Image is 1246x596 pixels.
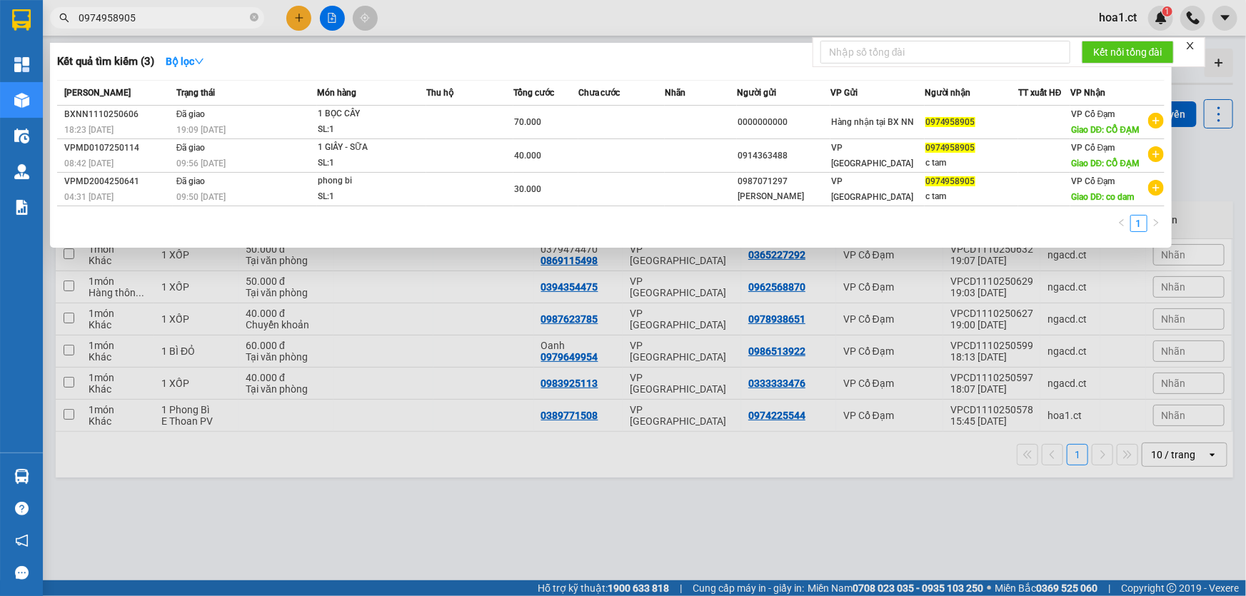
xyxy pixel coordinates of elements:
[14,164,29,179] img: warehouse-icon
[14,128,29,143] img: warehouse-icon
[64,158,114,168] span: 08:42 [DATE]
[1071,143,1115,153] span: VP Cổ Đạm
[1113,215,1130,232] li: Previous Page
[64,192,114,202] span: 04:31 [DATE]
[925,143,975,153] span: 0974958905
[176,192,226,202] span: 09:50 [DATE]
[831,117,914,127] span: Hàng nhận tại BX NN
[176,88,215,98] span: Trạng thái
[15,566,29,580] span: message
[925,117,975,127] span: 0974958905
[59,13,69,23] span: search
[176,176,206,186] span: Đã giao
[1113,215,1130,232] button: left
[1071,192,1135,202] span: Giao DĐ: co dam
[318,122,425,138] div: SL: 1
[665,88,685,98] span: Nhãn
[1070,88,1105,98] span: VP Nhận
[176,143,206,153] span: Đã giao
[1071,158,1140,168] span: Giao DĐ: CỔ ĐẠM
[925,176,975,186] span: 0974958905
[176,125,226,135] span: 19:09 [DATE]
[1071,109,1115,119] span: VP Cổ Đạm
[830,88,858,98] span: VP Gửi
[15,502,29,515] span: question-circle
[1147,215,1165,232] li: Next Page
[14,57,29,72] img: dashboard-icon
[154,50,216,73] button: Bộ lọcdown
[64,125,114,135] span: 18:23 [DATE]
[250,13,258,21] span: close-circle
[820,41,1070,64] input: Nhập số tổng đài
[57,54,154,69] h3: Kết quả tìm kiếm ( 3 )
[12,9,31,31] img: logo-vxr
[514,184,541,194] span: 30.000
[738,115,830,130] div: 0000000000
[831,143,913,168] span: VP [GEOGRAPHIC_DATA]
[176,109,206,119] span: Đã giao
[925,156,1018,171] div: c tam
[318,173,425,189] div: phong bi
[514,151,541,161] span: 40.000
[1148,113,1164,128] span: plus-circle
[426,88,453,98] span: Thu hộ
[1152,218,1160,227] span: right
[738,148,830,163] div: 0914363488
[318,140,425,156] div: 1 GIẤY - SỮA
[1018,88,1062,98] span: TT xuất HĐ
[1071,176,1115,186] span: VP Cổ Đạm
[14,93,29,108] img: warehouse-icon
[578,88,621,98] span: Chưa cước
[1148,180,1164,196] span: plus-circle
[925,189,1018,204] div: c tam
[738,189,830,204] div: [PERSON_NAME]
[64,141,172,156] div: VPMD0107250114
[318,156,425,171] div: SL: 1
[1117,218,1126,227] span: left
[318,189,425,205] div: SL: 1
[514,117,541,127] span: 70.000
[14,469,29,484] img: warehouse-icon
[250,11,258,25] span: close-circle
[737,88,776,98] span: Người gửi
[925,88,971,98] span: Người nhận
[1148,146,1164,162] span: plus-circle
[513,88,554,98] span: Tổng cước
[194,56,204,66] span: down
[176,158,226,168] span: 09:56 [DATE]
[166,56,204,67] strong: Bộ lọc
[317,88,356,98] span: Món hàng
[1147,215,1165,232] button: right
[79,10,247,26] input: Tìm tên, số ĐT hoặc mã đơn
[1130,215,1147,232] li: 1
[14,200,29,215] img: solution-icon
[1185,41,1195,51] span: close
[64,88,131,98] span: [PERSON_NAME]
[64,174,172,189] div: VPMD2004250641
[1071,125,1140,135] span: Giao DĐ: CỔ ĐẠM
[1131,216,1147,231] a: 1
[1082,41,1174,64] button: Kết nối tổng đài
[831,176,913,202] span: VP [GEOGRAPHIC_DATA]
[15,534,29,547] span: notification
[738,174,830,189] div: 0987071297
[64,107,172,122] div: BXNN1110250606
[318,106,425,122] div: 1 BỌC CÂY
[1093,44,1162,60] span: Kết nối tổng đài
